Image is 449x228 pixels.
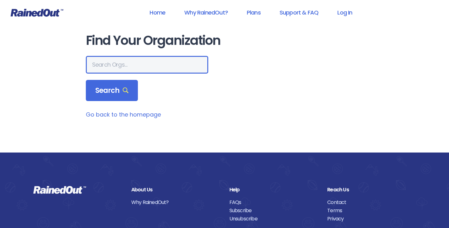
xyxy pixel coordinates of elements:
a: Why RainedOut? [131,198,220,207]
a: Plans [239,5,269,20]
a: Go back to the homepage [86,111,161,118]
a: Contact [327,198,416,207]
a: Home [141,5,174,20]
div: About Us [131,186,220,194]
a: Privacy [327,215,416,223]
a: Unsubscribe [229,215,318,223]
a: Subscribe [229,207,318,215]
h1: Find Your Organization [86,33,363,48]
a: Terms [327,207,416,215]
div: Reach Us [327,186,416,194]
input: Search Orgs… [86,56,208,74]
a: FAQs [229,198,318,207]
a: Support & FAQ [271,5,327,20]
div: Search [86,80,138,101]
a: Log In [329,5,360,20]
span: Search [95,86,129,95]
div: Help [229,186,318,194]
a: Why RainedOut? [176,5,236,20]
